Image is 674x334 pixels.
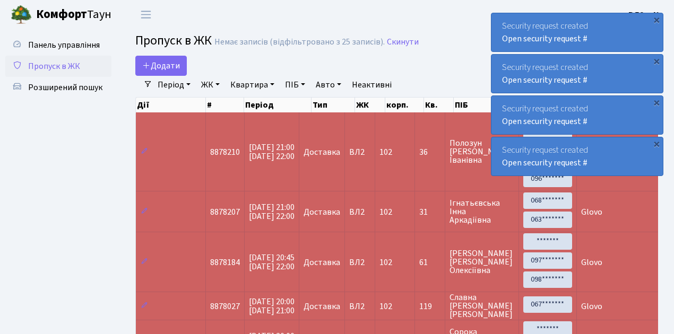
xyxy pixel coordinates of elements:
[651,56,662,66] div: ×
[36,6,111,24] span: Таун
[133,6,159,23] button: Переключити навігацію
[502,116,587,127] a: Open security request #
[249,201,295,222] span: [DATE] 21:00 [DATE] 22:00
[450,293,514,319] span: Славна [PERSON_NAME] [PERSON_NAME]
[136,98,206,112] th: Дії
[502,74,587,86] a: Open security request #
[5,77,111,98] a: Розширений пошук
[249,142,295,162] span: [DATE] 21:00 [DATE] 22:00
[349,258,370,267] span: ВЛ2
[28,39,100,51] span: Панель управління
[28,60,80,72] span: Пропуск в ЖК
[304,258,340,267] span: Доставка
[502,157,587,169] a: Open security request #
[355,98,385,112] th: ЖК
[281,76,309,94] a: ПІБ
[5,56,111,77] a: Пропуск в ЖК
[379,257,392,268] span: 102
[491,55,663,93] div: Security request created
[385,98,424,112] th: корп.
[349,302,370,311] span: ВЛ2
[210,257,240,268] span: 8878184
[387,37,419,47] a: Скинути
[581,257,602,268] span: Glovo
[581,301,602,312] span: Glovo
[379,206,392,218] span: 102
[214,37,385,47] div: Немає записів (відфільтровано з 25 записів).
[379,301,392,312] span: 102
[312,76,345,94] a: Авто
[450,199,514,224] span: Ігнатьєвська Інна Аркадіївна
[454,98,524,112] th: ПІБ
[491,137,663,175] div: Security request created
[210,206,240,218] span: 8878207
[249,296,295,317] span: [DATE] 20:00 [DATE] 21:00
[304,208,340,216] span: Доставка
[210,301,240,312] span: 8878027
[379,146,392,158] span: 102
[304,148,340,156] span: Доставка
[424,98,454,112] th: Кв.
[348,76,396,94] a: Неактивні
[419,208,440,216] span: 31
[450,139,514,164] span: Полозун [PERSON_NAME] Іванівна
[197,76,224,94] a: ЖК
[651,97,662,108] div: ×
[5,34,111,56] a: Панель управління
[312,98,355,112] th: Тип
[419,302,440,311] span: 119
[244,98,312,112] th: Період
[142,60,180,72] span: Додати
[628,8,661,21] a: ВЛ2 -. К.
[135,31,212,50] span: Пропуск в ЖК
[206,98,244,112] th: #
[349,208,370,216] span: ВЛ2
[28,82,102,93] span: Розширений пошук
[450,249,514,275] span: [PERSON_NAME] [PERSON_NAME] Олексіївна
[36,6,87,23] b: Комфорт
[304,302,340,311] span: Доставка
[651,14,662,25] div: ×
[651,138,662,149] div: ×
[419,258,440,267] span: 61
[11,4,32,25] img: logo.png
[491,13,663,51] div: Security request created
[135,56,187,76] a: Додати
[226,76,279,94] a: Квартира
[628,9,661,21] b: ВЛ2 -. К.
[581,206,602,218] span: Glovo
[349,148,370,156] span: ВЛ2
[419,148,440,156] span: 36
[210,146,240,158] span: 8878210
[153,76,195,94] a: Період
[491,96,663,134] div: Security request created
[502,33,587,45] a: Open security request #
[249,252,295,273] span: [DATE] 20:45 [DATE] 22:00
